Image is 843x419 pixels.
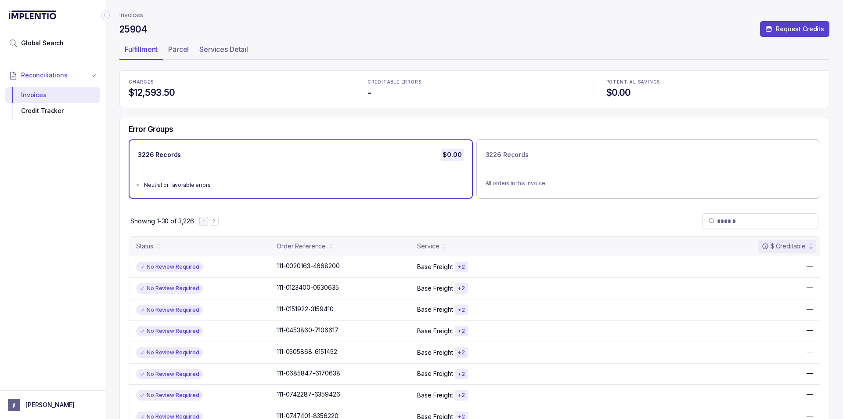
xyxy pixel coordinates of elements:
[119,11,143,19] nav: breadcrumb
[138,150,181,159] p: 3226 Records
[12,103,93,119] div: Credit Tracker
[168,44,189,55] p: Parcel
[136,369,203,379] div: No Review Required
[136,262,203,272] div: No Review Required
[277,262,339,270] p: 111-0020163-4668200
[417,262,453,271] p: Base Freight
[458,371,465,378] p: + 2
[12,87,93,103] div: Invoices
[458,328,465,335] p: + 2
[417,391,453,400] p: Base Freight
[807,262,813,270] p: —
[210,217,219,226] button: Next Page
[125,44,158,55] p: Fulfillment
[606,87,820,99] h4: $0.00
[807,347,813,356] p: —
[8,399,20,411] span: User initials
[119,11,143,19] a: Invoices
[277,326,338,335] p: 111-0453860-7106617
[417,348,453,357] p: Base Freight
[129,87,342,99] h4: $12,593.50
[136,305,203,315] div: No Review Required
[5,85,100,121] div: Reconciliations
[417,369,453,378] p: Base Freight
[807,369,813,378] p: —
[417,242,439,251] div: Service
[807,326,813,335] p: —
[760,21,829,37] button: Request Credits
[458,349,465,356] p: + 2
[21,39,64,47] span: Global Search
[277,347,337,356] p: 111-0505868-6151452
[762,242,806,251] div: $ Creditable
[441,149,463,161] p: $0.00
[119,23,148,36] h4: 25904
[119,42,829,60] ul: Tab Group
[277,242,326,251] div: Order Reference
[130,217,194,226] p: Showing 1-30 of 3,226
[129,80,342,85] p: CHARGES
[458,263,465,270] p: + 2
[136,390,203,401] div: No Review Required
[129,124,173,134] h5: Error Groups
[144,181,463,189] div: Neutral or favorable errors
[458,285,465,292] p: + 2
[367,80,581,85] p: CREDITABLE ERRORS
[21,71,68,80] span: Reconciliations
[417,284,453,293] p: Base Freight
[417,327,453,335] p: Base Freight
[136,242,153,251] div: Status
[417,305,453,314] p: Base Freight
[130,217,194,226] div: Remaining page entries
[136,283,203,294] div: No Review Required
[486,179,811,188] p: All orders in this invoice
[807,390,813,399] p: —
[486,150,529,159] p: 3226 Records
[136,326,203,336] div: No Review Required
[807,283,813,292] p: —
[194,42,253,60] li: Tab Services Detail
[199,44,248,55] p: Services Detail
[606,80,820,85] p: POTENTIAL SAVINGS
[367,87,581,99] h4: -
[8,399,97,411] button: User initials[PERSON_NAME]
[807,305,813,313] p: —
[458,392,465,399] p: + 2
[776,25,824,33] p: Request Credits
[458,306,465,313] p: + 2
[277,305,333,313] p: 111-0151922-3159410
[5,66,100,85] button: Reconciliations
[277,390,340,399] p: 111-0742287-6359426
[277,369,340,378] p: 111-0685847-6170638
[25,401,75,409] p: [PERSON_NAME]
[277,283,339,292] p: 111-0123400-0630635
[119,42,163,60] li: Tab Fulfillment
[163,42,194,60] li: Tab Parcel
[136,347,203,358] div: No Review Required
[100,10,111,20] div: Collapse Icon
